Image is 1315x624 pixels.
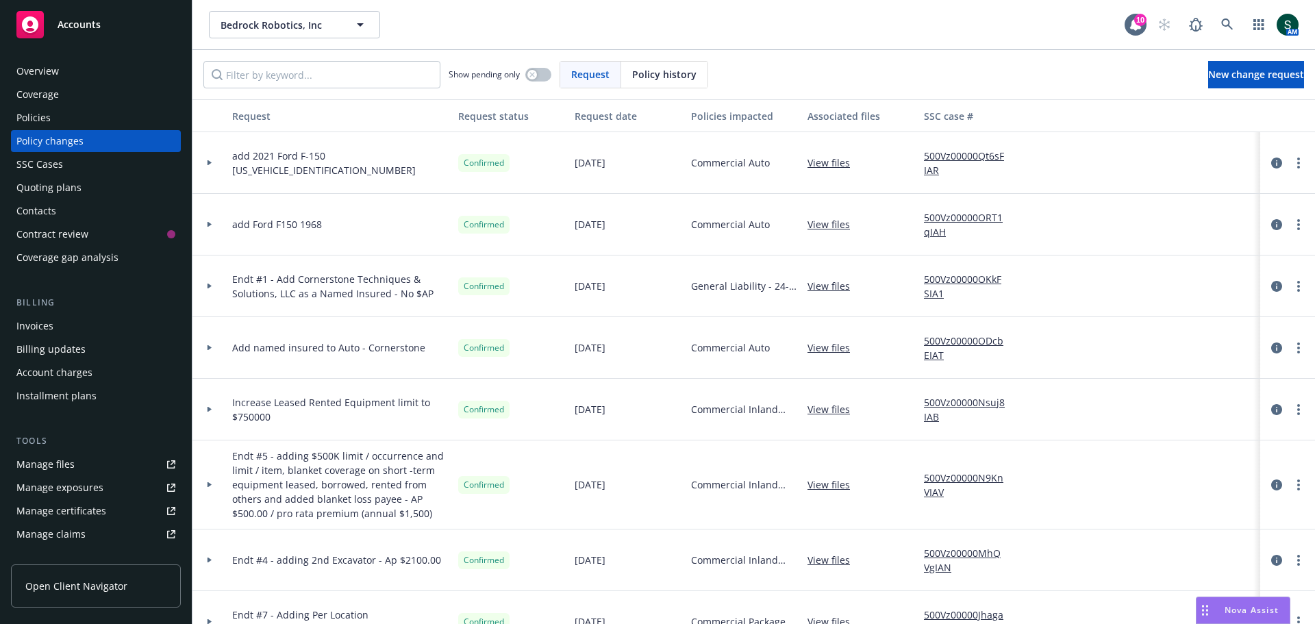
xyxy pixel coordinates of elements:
a: 500Vz00000ODcbEIAT [924,334,1016,362]
a: View files [807,155,861,170]
span: Policy history [632,67,697,82]
div: Overview [16,60,59,82]
a: View files [807,217,861,232]
span: [DATE] [575,340,605,355]
span: Confirmed [464,479,504,491]
a: Switch app [1245,11,1273,38]
span: [DATE] [575,553,605,567]
span: [DATE] [575,402,605,416]
a: 500Vz00000N9KnVIAV [924,471,1016,499]
button: Request [227,99,453,132]
a: circleInformation [1268,216,1285,233]
div: Tools [11,434,181,448]
span: Manage exposures [11,477,181,499]
a: circleInformation [1268,401,1285,418]
a: more [1290,216,1307,233]
a: Coverage [11,84,181,105]
a: Invoices [11,315,181,337]
div: Request date [575,109,680,123]
div: Request [232,109,447,123]
div: Contract review [16,223,88,245]
a: Start snowing [1151,11,1178,38]
div: Account charges [16,362,92,384]
div: SSC Cases [16,153,63,175]
a: View files [807,340,861,355]
span: Endt #4 - adding 2nd Excavator - Ap $2100.00 [232,553,441,567]
a: more [1290,278,1307,295]
a: Policies [11,107,181,129]
span: Increase Leased Rented Equipment limit to $750000 [232,395,447,424]
img: photo [1277,14,1299,36]
div: Toggle Row Expanded [192,317,227,379]
span: Commercial Inland Marine - Contractors Equipment [691,553,797,567]
a: View files [807,279,861,293]
span: Confirmed [464,342,504,354]
div: Toggle Row Expanded [192,132,227,194]
button: Policies impacted [686,99,802,132]
div: Manage exposures [16,477,103,499]
span: [DATE] [575,155,605,170]
div: Invoices [16,315,53,337]
span: Endt #1 - Add Cornerstone Techniques & Solutions, LLC as a Named Insured - No $AP [232,272,447,301]
a: circleInformation [1268,477,1285,493]
a: more [1290,552,1307,569]
button: Bedrock Robotics, Inc [209,11,380,38]
div: Manage claims [16,523,86,545]
a: Overview [11,60,181,82]
a: Billing updates [11,338,181,360]
div: SSC case # [924,109,1016,123]
div: Contacts [16,200,56,222]
button: Request status [453,99,569,132]
span: Request [571,67,610,82]
a: View files [807,477,861,492]
a: View files [807,402,861,416]
a: circleInformation [1268,278,1285,295]
span: [DATE] [575,477,605,492]
div: Installment plans [16,385,97,407]
div: Toggle Row Expanded [192,379,227,440]
a: Manage certificates [11,500,181,522]
span: Confirmed [464,554,504,566]
div: Drag to move [1197,597,1214,623]
a: more [1290,477,1307,493]
div: Coverage [16,84,59,105]
a: circleInformation [1268,340,1285,356]
span: Commercial Auto [691,340,770,355]
a: Coverage gap analysis [11,247,181,269]
span: New change request [1208,68,1304,81]
a: Quoting plans [11,177,181,199]
div: Policies impacted [691,109,797,123]
a: 500Vz00000OKkFSIA1 [924,272,1016,301]
a: SSC Cases [11,153,181,175]
span: Nova Assist [1225,604,1279,616]
button: SSC case # [918,99,1021,132]
button: Associated files [802,99,918,132]
span: Show pending only [449,68,520,80]
div: Toggle Row Expanded [192,440,227,529]
a: Contacts [11,200,181,222]
a: Contract review [11,223,181,245]
div: Manage files [16,453,75,475]
span: Commercial Auto [691,155,770,170]
div: Associated files [807,109,913,123]
a: more [1290,340,1307,356]
span: Confirmed [464,280,504,292]
span: [DATE] [575,279,605,293]
div: 10 [1134,14,1147,26]
span: add Ford F150 1968 [232,217,322,232]
a: New change request [1208,61,1304,88]
div: Manage certificates [16,500,106,522]
span: Commercial Inland Marine - Contractors Equipment [691,402,797,416]
div: Toggle Row Expanded [192,194,227,255]
button: Request date [569,99,686,132]
a: Manage files [11,453,181,475]
span: [DATE] [575,217,605,232]
a: Search [1214,11,1241,38]
div: Billing updates [16,338,86,360]
span: Add named insured to Auto - Cornerstone [232,340,425,355]
div: Toggle Row Expanded [192,529,227,591]
a: Accounts [11,5,181,44]
a: Policy changes [11,130,181,152]
span: add 2021 Ford F-150 [US_VEHICLE_IDENTIFICATION_NUMBER] [232,149,447,177]
span: Commercial Inland Marine - Contractors Equipment [691,477,797,492]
